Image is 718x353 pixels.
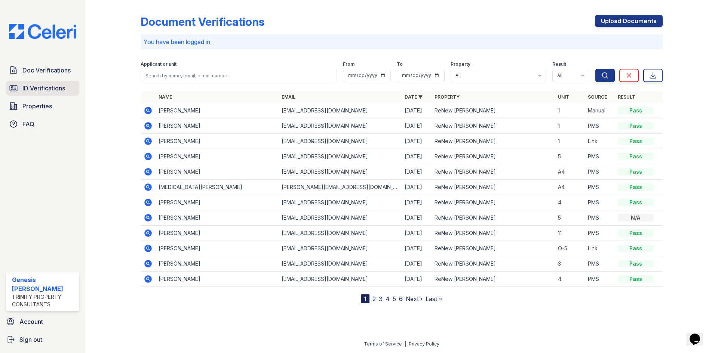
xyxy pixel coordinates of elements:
[618,260,654,267] div: Pass
[156,134,279,149] td: [PERSON_NAME]
[364,341,402,347] a: Terms of Service
[22,102,52,111] span: Properties
[618,229,654,237] div: Pass
[451,61,470,67] label: Property
[585,226,615,241] td: PMS
[402,195,432,210] td: [DATE]
[386,295,390,303] a: 4
[279,118,402,134] td: [EMAIL_ADDRESS][DOMAIN_NAME]
[402,149,432,164] td: [DATE]
[279,180,402,195] td: [PERSON_NAME][EMAIL_ADDRESS][DOMAIN_NAME]
[402,241,432,256] td: [DATE]
[156,118,279,134] td: [PERSON_NAME]
[432,195,555,210] td: ReNew [PERSON_NAME]
[3,332,82,347] a: Sign out
[432,180,555,195] td: ReNew [PERSON_NAME]
[618,168,654,176] div: Pass
[405,341,406,347] div: |
[402,256,432,272] td: [DATE]
[618,107,654,114] div: Pass
[435,94,460,100] a: Property
[399,295,403,303] a: 6
[402,180,432,195] td: [DATE]
[432,149,555,164] td: ReNew [PERSON_NAME]
[432,210,555,226] td: ReNew [PERSON_NAME]
[555,103,585,118] td: 1
[156,103,279,118] td: [PERSON_NAME]
[555,164,585,180] td: A4
[279,195,402,210] td: [EMAIL_ADDRESS][DOMAIN_NAME]
[555,210,585,226] td: 5
[279,149,402,164] td: [EMAIL_ADDRESS][DOMAIN_NAME]
[19,317,43,326] span: Account
[19,335,42,344] span: Sign out
[555,226,585,241] td: 11
[141,15,264,28] div: Document Verifications
[588,94,607,100] a: Source
[618,214,654,222] div: N/A
[432,241,555,256] td: ReNew [PERSON_NAME]
[406,295,423,303] a: Next ›
[555,118,585,134] td: 1
[585,164,615,180] td: PMS
[22,84,65,93] span: ID Verifications
[279,210,402,226] td: [EMAIL_ADDRESS][DOMAIN_NAME]
[402,118,432,134] td: [DATE]
[397,61,403,67] label: To
[3,24,82,39] img: CE_Logo_Blue-a8612792a0a2168367f1c8372b55b34899dd931a85d93a1a3d3e32e68fde9ad4.png
[156,195,279,210] td: [PERSON_NAME]
[343,61,355,67] label: From
[402,210,432,226] td: [DATE]
[156,149,279,164] td: [PERSON_NAME]
[618,183,654,191] div: Pass
[402,226,432,241] td: [DATE]
[555,134,585,149] td: 1
[402,272,432,287] td: [DATE]
[432,103,555,118] td: ReNew [PERSON_NAME]
[585,272,615,287] td: PMS
[585,103,615,118] td: Manual
[361,294,369,303] div: 1
[618,245,654,252] div: Pass
[6,117,79,131] a: FAQ
[144,37,660,46] p: You have been logged in
[156,210,279,226] td: [PERSON_NAME]
[585,149,615,164] td: PMS
[402,134,432,149] td: [DATE]
[279,103,402,118] td: [EMAIL_ADDRESS][DOMAIN_NAME]
[555,272,585,287] td: 4
[555,256,585,272] td: 3
[558,94,569,100] a: Unit
[282,94,295,100] a: Email
[432,256,555,272] td: ReNew [PERSON_NAME]
[618,199,654,206] div: Pass
[409,341,439,347] a: Privacy Policy
[585,180,615,195] td: PMS
[372,295,376,303] a: 2
[432,226,555,241] td: ReNew [PERSON_NAME]
[141,61,177,67] label: Applicant or unit
[6,81,79,96] a: ID Verifications
[585,256,615,272] td: PMS
[279,256,402,272] td: [EMAIL_ADDRESS][DOMAIN_NAME]
[12,275,76,293] div: Genesis [PERSON_NAME]
[22,66,71,75] span: Doc Verifications
[279,241,402,256] td: [EMAIL_ADDRESS][DOMAIN_NAME]
[156,256,279,272] td: [PERSON_NAME]
[432,118,555,134] td: ReNew [PERSON_NAME]
[687,323,711,346] iframe: chat widget
[552,61,566,67] label: Result
[402,164,432,180] td: [DATE]
[402,103,432,118] td: [DATE]
[585,210,615,226] td: PMS
[12,293,76,308] div: Trinity Property Consultants
[618,137,654,145] div: Pass
[585,241,615,256] td: Link
[6,63,79,78] a: Doc Verifications
[379,295,383,303] a: 3
[555,195,585,210] td: 4
[156,226,279,241] td: [PERSON_NAME]
[156,164,279,180] td: [PERSON_NAME]
[22,120,34,128] span: FAQ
